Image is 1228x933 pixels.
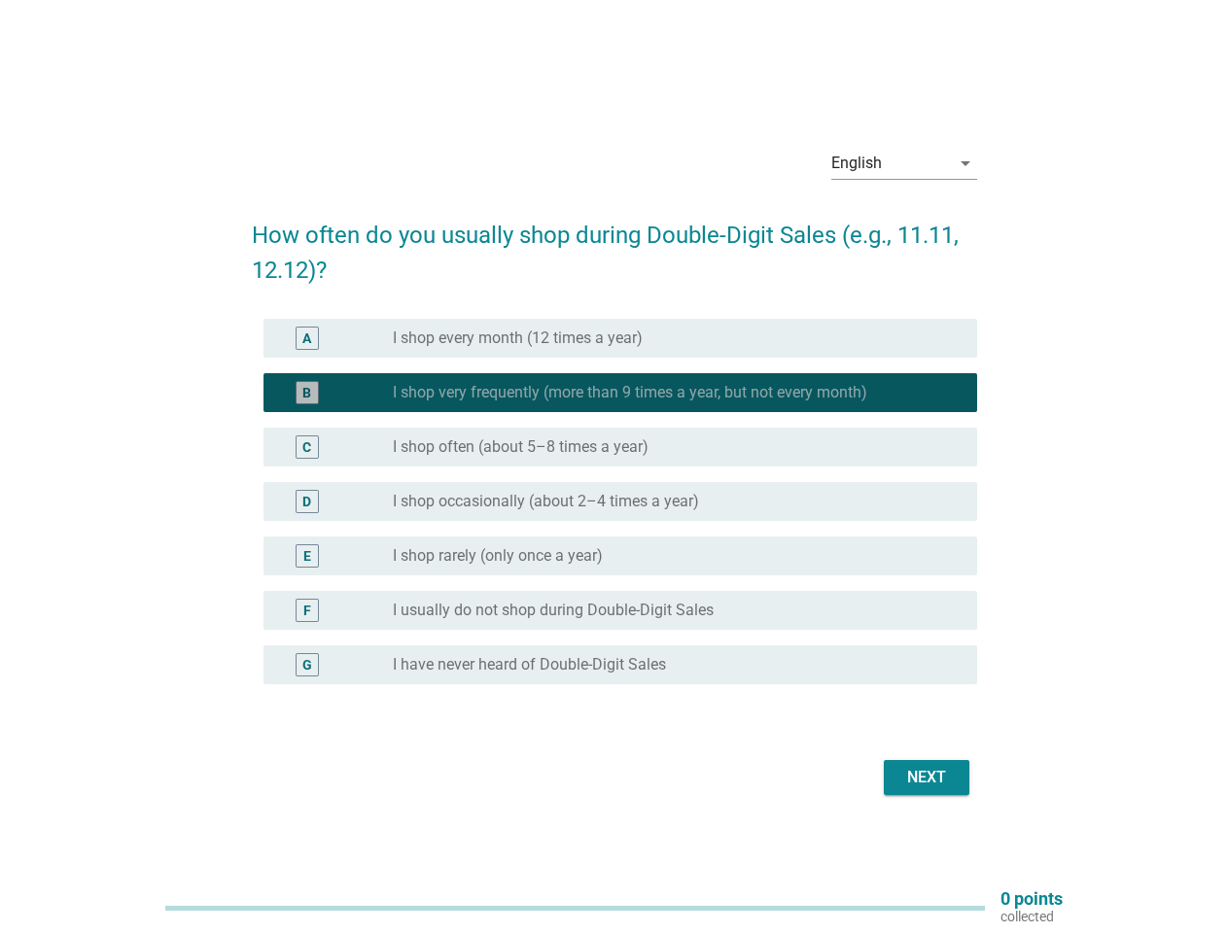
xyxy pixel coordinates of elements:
[252,198,977,288] h2: How often do you usually shop during Double-Digit Sales (e.g., 11.11, 12.12)?
[393,492,699,511] label: I shop occasionally (about 2–4 times a year)
[884,760,969,795] button: Next
[831,155,882,172] div: English
[303,601,311,621] div: F
[899,766,954,789] div: Next
[302,328,311,349] div: A
[393,328,643,348] label: I shop every month (12 times a year)
[302,437,311,458] div: C
[393,655,666,674] label: I have never heard of Double-Digit Sales
[1000,890,1063,908] p: 0 points
[393,383,867,402] label: I shop very frequently (more than 9 times a year, but not every month)
[303,546,311,567] div: E
[393,601,714,620] label: I usually do not shop during Double-Digit Sales
[393,437,649,457] label: I shop often (about 5–8 times a year)
[302,492,311,512] div: D
[302,655,312,675] div: G
[954,152,977,175] i: arrow_drop_down
[302,383,311,403] div: B
[393,546,603,566] label: I shop rarely (only once a year)
[1000,908,1063,925] p: collected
